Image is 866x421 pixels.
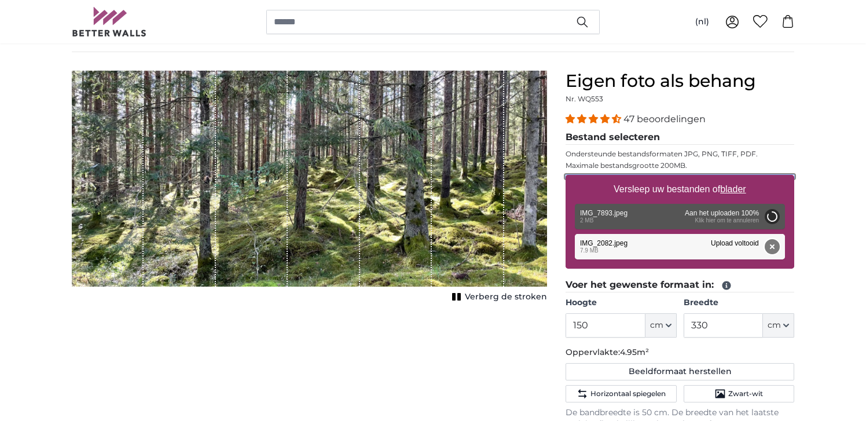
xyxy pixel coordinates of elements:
[566,149,794,159] p: Ondersteunde bestandsformaten JPG, PNG, TIFF, PDF.
[645,313,677,338] button: cm
[609,178,751,201] label: Versleep uw bestanden of
[620,347,649,357] span: 4.95m²
[566,94,603,103] span: Nr. WQ553
[566,114,623,125] span: 4.38 stars
[566,130,794,145] legend: Bestand selecteren
[650,320,663,331] span: cm
[590,389,666,398] span: Horizontaal spiegelen
[720,184,746,194] u: blader
[763,313,794,338] button: cm
[566,161,794,170] p: Maximale bestandsgrootte 200MB.
[566,71,794,91] h1: Eigen foto als behang
[72,71,547,305] div: 1 of 1
[566,297,676,309] label: Hoogte
[449,289,547,305] button: Verberg de stroken
[623,114,706,125] span: 47 beoordelingen
[684,385,794,402] button: Zwart-wit
[566,385,676,402] button: Horizontaal spiegelen
[728,389,763,398] span: Zwart-wit
[684,297,794,309] label: Breedte
[72,7,147,36] img: Betterwalls
[465,291,547,303] span: Verberg de stroken
[686,12,718,32] button: (nl)
[566,278,794,292] legend: Voer het gewenste formaat in:
[566,363,794,380] button: Beeldformaat herstellen
[566,347,794,358] p: Oppervlakte:
[768,320,781,331] span: cm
